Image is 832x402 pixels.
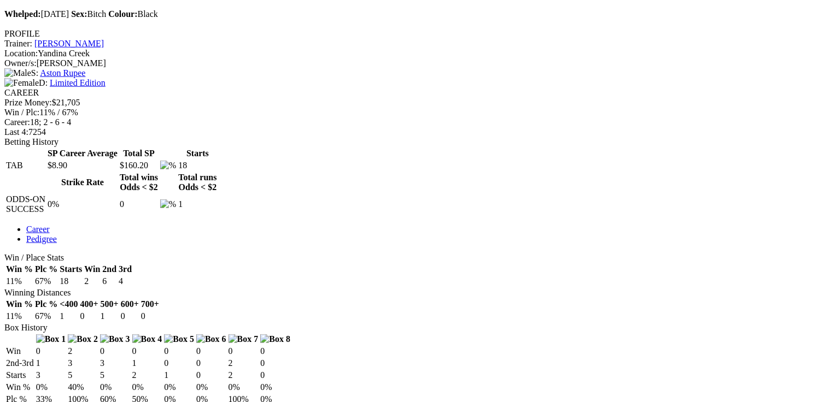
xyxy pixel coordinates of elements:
[36,334,66,344] img: Box 1
[228,334,259,344] img: Box 7
[164,334,194,344] img: Box 5
[4,78,39,88] img: Female
[4,9,69,19] span: [DATE]
[5,299,33,310] th: Win %
[4,108,828,117] div: 11% / 67%
[34,39,104,48] a: [PERSON_NAME]
[71,9,106,19] span: Bitch
[196,370,227,381] td: 0
[4,98,828,108] div: $21,705
[160,161,176,170] img: %
[67,382,98,393] td: 40%
[260,346,291,357] td: 0
[26,234,57,244] a: Pedigree
[99,346,131,357] td: 0
[178,194,217,215] td: 1
[4,68,38,78] span: S:
[4,39,32,48] span: Trainer:
[163,382,195,393] td: 0%
[59,264,83,275] th: Starts
[4,117,30,127] span: Career:
[47,172,118,193] th: Strike Rate
[100,299,119,310] th: 500+
[119,160,159,171] td: $160.20
[260,334,290,344] img: Box 8
[34,299,58,310] th: Plc %
[140,299,160,310] th: 700+
[4,253,828,263] div: Win / Place Stats
[228,358,259,369] td: 2
[120,299,139,310] th: 600+
[80,311,99,322] td: 0
[99,358,131,369] td: 3
[4,9,41,19] b: Whelped:
[118,276,132,287] td: 4
[140,311,160,322] td: 0
[34,276,58,287] td: 67%
[50,78,106,87] a: Limited Edition
[132,358,163,369] td: 1
[196,334,226,344] img: Box 6
[5,358,34,369] td: 2nd-3rd
[36,382,67,393] td: 0%
[120,311,139,322] td: 0
[178,160,217,171] td: 18
[228,346,259,357] td: 0
[4,127,28,137] span: Last 4:
[132,382,163,393] td: 0%
[4,127,828,137] div: 7254
[4,49,38,58] span: Location:
[34,311,58,322] td: 67%
[108,9,137,19] b: Colour:
[260,382,291,393] td: 0%
[5,311,33,322] td: 11%
[100,311,119,322] td: 1
[4,98,52,107] span: Prize Money:
[228,370,259,381] td: 2
[163,358,195,369] td: 0
[68,334,98,344] img: Box 2
[4,68,31,78] img: Male
[102,264,117,275] th: 2nd
[67,358,98,369] td: 3
[84,264,101,275] th: Win
[119,172,159,193] th: Total wins Odds < $2
[4,58,37,68] span: Owner/s:
[4,108,39,117] span: Win / Plc:
[5,160,46,171] td: TAB
[36,346,67,357] td: 0
[196,382,227,393] td: 0%
[4,49,828,58] div: Yandina Creek
[5,194,46,215] td: ODDS-ON SUCCESS
[5,264,33,275] th: Win %
[4,29,828,39] div: PROFILE
[47,160,118,171] td: $8.90
[36,370,67,381] td: 3
[59,311,78,322] td: 1
[4,58,828,68] div: [PERSON_NAME]
[178,148,217,159] th: Starts
[84,276,101,287] td: 2
[4,88,828,98] div: CAREER
[5,382,34,393] td: Win %
[5,276,33,287] td: 11%
[4,323,828,333] div: Box History
[47,194,118,215] td: 0%
[196,358,227,369] td: 0
[99,382,131,393] td: 0%
[132,370,163,381] td: 2
[59,299,78,310] th: <400
[71,9,87,19] b: Sex:
[4,78,48,87] span: D:
[260,358,291,369] td: 0
[119,148,159,159] th: Total SP
[160,199,176,209] img: %
[26,224,50,234] a: Career
[228,382,259,393] td: 0%
[4,117,828,127] div: 18; 2 - 6 - 4
[34,264,58,275] th: Plc %
[5,346,34,357] td: Win
[59,276,83,287] td: 18
[118,264,132,275] th: 3rd
[260,370,291,381] td: 0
